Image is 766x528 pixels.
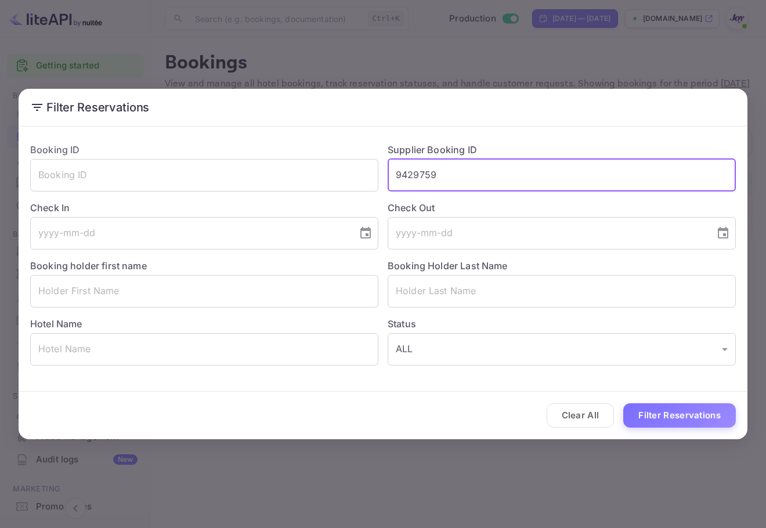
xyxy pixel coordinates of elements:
label: Booking Holder Last Name [388,260,508,272]
label: Status [388,317,736,331]
h2: Filter Reservations [19,89,747,126]
button: Clear All [547,403,615,428]
input: yyyy-mm-dd [388,217,707,249]
label: Supplier Booking ID [388,144,477,155]
input: Booking ID [30,159,378,191]
input: Hotel Name [30,333,378,366]
button: Choose date [711,222,735,245]
label: Hotel Name [30,318,82,330]
input: yyyy-mm-dd [30,217,349,249]
label: Check In [30,201,378,215]
button: Filter Reservations [623,403,736,428]
input: Supplier Booking ID [388,159,736,191]
input: Holder Last Name [388,275,736,308]
input: Holder First Name [30,275,378,308]
label: Booking ID [30,144,80,155]
div: ALL [388,333,736,366]
label: Booking holder first name [30,260,147,272]
button: Choose date [354,222,377,245]
label: Check Out [388,201,736,215]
